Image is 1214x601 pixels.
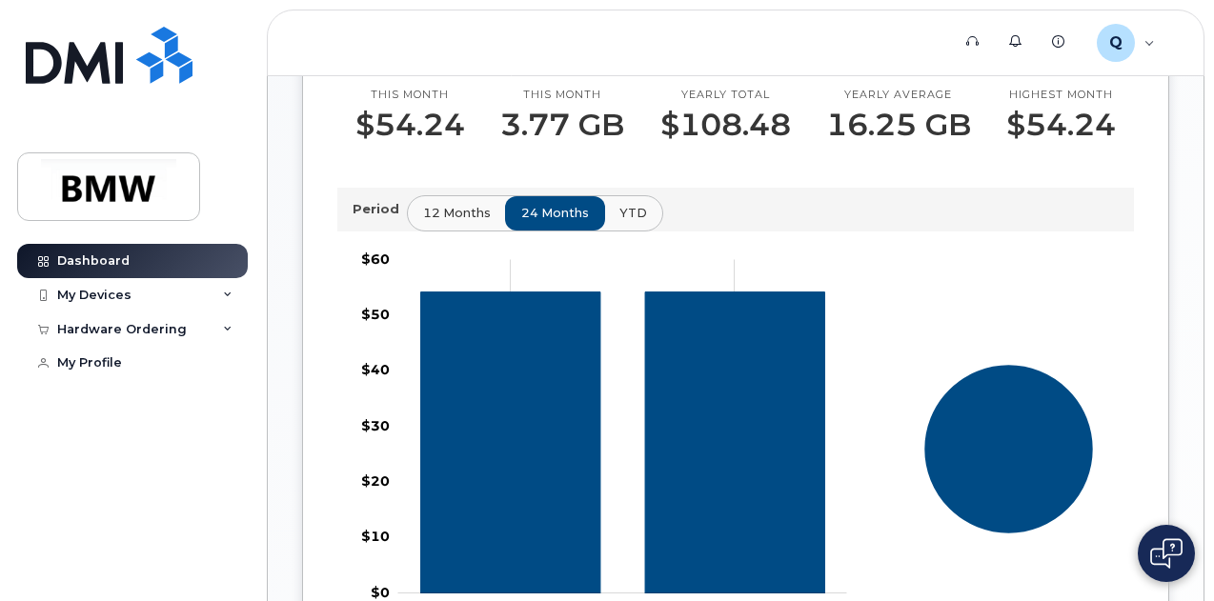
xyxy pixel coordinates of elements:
div: QTA8305 [1083,24,1168,62]
p: Period [353,200,407,218]
p: Yearly total [660,88,791,103]
p: $54.24 [355,108,465,142]
span: YTD [619,204,647,222]
p: $108.48 [660,108,791,142]
tspan: $30 [361,417,390,434]
p: 3.77 GB [500,108,624,142]
p: $54.24 [1006,108,1116,142]
g: 416-356-5091 [421,292,825,593]
p: Highest month [1006,88,1116,103]
p: This month [355,88,465,103]
p: This month [500,88,624,103]
tspan: $50 [361,306,390,323]
tspan: $10 [361,529,390,546]
p: Yearly average [826,88,971,103]
g: Series [923,365,1093,534]
span: 12 months [423,204,491,222]
tspan: $40 [361,362,390,379]
tspan: $20 [361,472,390,490]
tspan: $0 [371,584,390,601]
p: 16.25 GB [826,108,971,142]
img: Open chat [1150,538,1183,569]
span: Q [1109,31,1123,54]
tspan: $60 [361,250,390,268]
